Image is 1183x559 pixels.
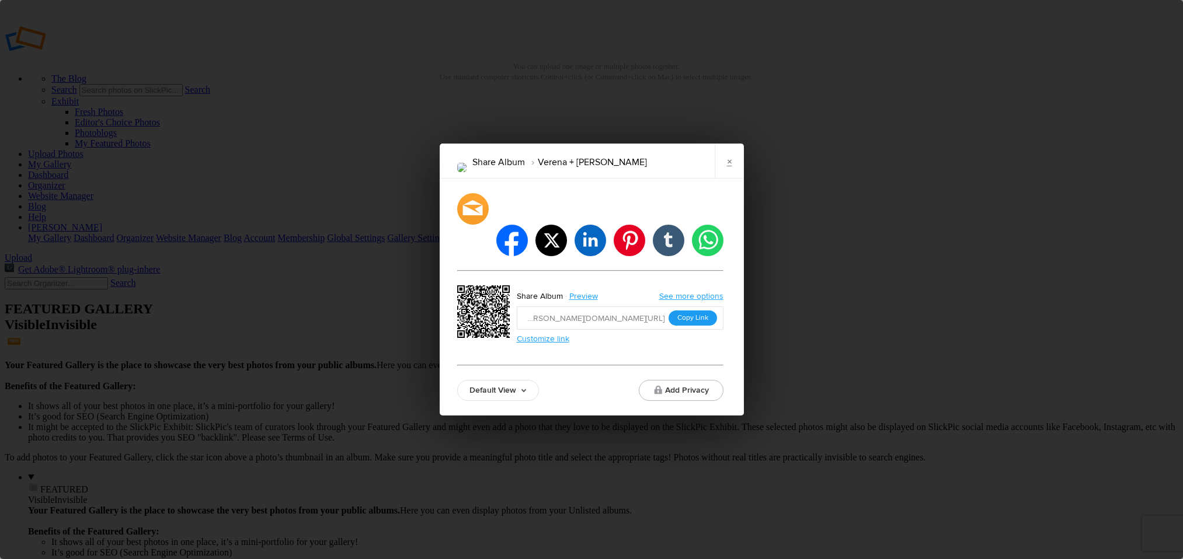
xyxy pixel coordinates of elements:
li: tumblr [653,225,684,256]
div: Share Album [517,289,563,304]
div: https://gallery.klwr.de/share/MNYDYNNA-NEMEN/albums/Verena-Mirko/?preview [457,285,513,341]
img: Hochzeit-Verena-Koch-Mirko-Hirschmann-0E4A2504.png [457,163,467,172]
li: facebook [496,225,528,256]
li: twitter [535,225,567,256]
a: Customize link [517,334,569,344]
li: linkedin [575,225,606,256]
li: whatsapp [692,225,723,256]
li: Share Album [472,152,525,172]
a: Default View [457,380,539,401]
a: See more options [659,291,723,301]
a: Preview [563,289,607,304]
button: Copy Link [669,310,717,326]
li: pinterest [614,225,645,256]
button: Add Privacy [639,380,723,401]
a: × [715,144,744,179]
li: Verena + [PERSON_NAME] [525,152,647,172]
